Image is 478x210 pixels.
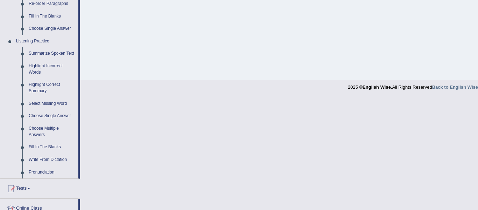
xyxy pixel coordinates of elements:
a: Select Missing Word [26,97,78,110]
a: Choose Multiple Answers [26,122,78,141]
a: Choose Single Answer [26,110,78,122]
strong: English Wise. [363,84,392,90]
a: Highlight Incorrect Words [26,60,78,79]
div: 2025 © All Rights Reserved [348,80,478,90]
a: Listening Practice [13,35,78,48]
a: Write From Dictation [26,154,78,166]
a: Fill In The Blanks [26,10,78,23]
a: Tests [0,179,80,196]
a: Pronunciation [26,166,78,179]
a: Choose Single Answer [26,22,78,35]
a: Back to English Wise [432,84,478,90]
a: Summarize Spoken Text [26,47,78,60]
a: Fill In The Blanks [26,141,78,154]
a: Highlight Correct Summary [26,79,78,97]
